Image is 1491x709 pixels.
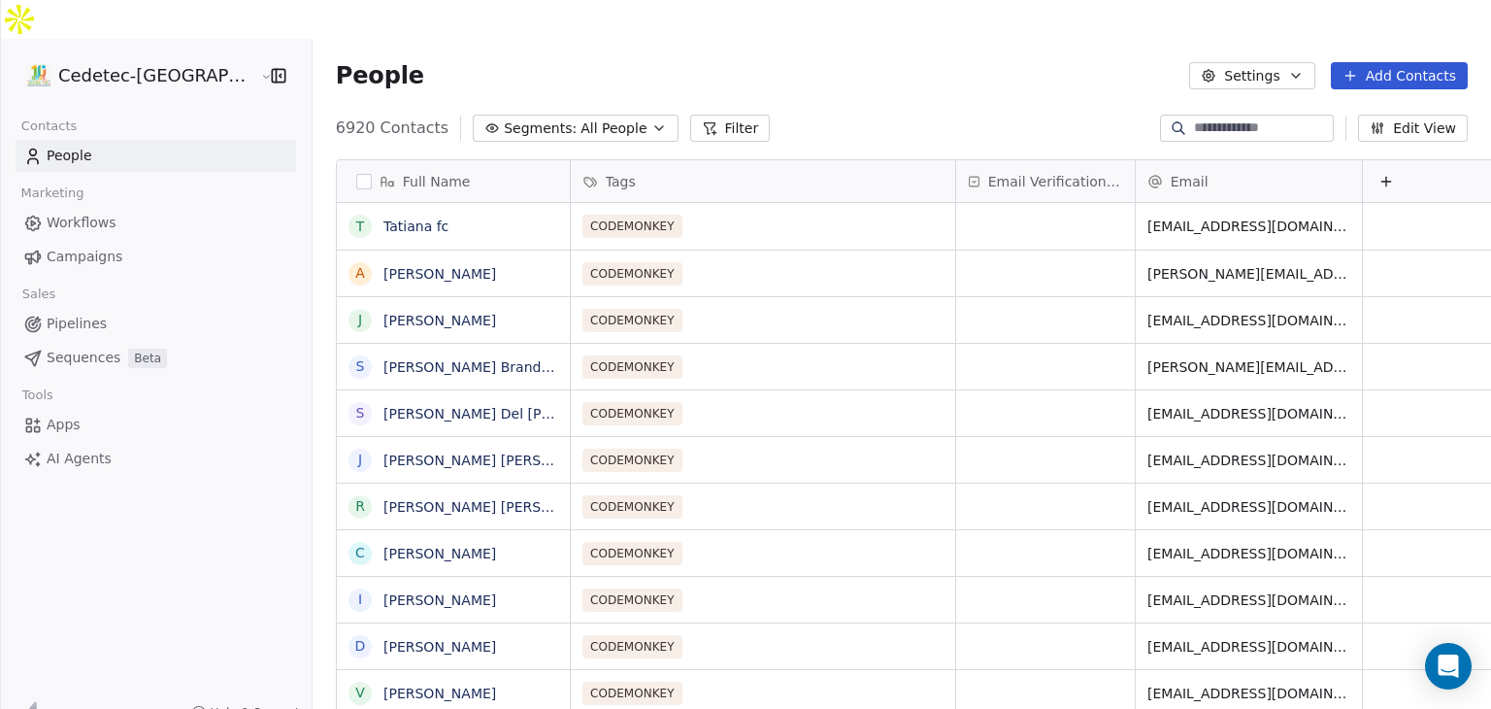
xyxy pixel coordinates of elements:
div: Tags [571,160,955,202]
span: Campaigns [47,247,122,267]
a: People [16,140,296,172]
a: Workflows [16,207,296,239]
span: Segments: [504,118,577,139]
a: Tatiana fc [383,219,448,234]
div: T [355,217,364,237]
div: Full Name [337,160,570,202]
span: People [336,61,424,90]
span: 6920 Contacts [336,117,448,140]
a: [PERSON_NAME] [383,313,496,328]
div: S [355,356,364,377]
a: AI Agents [16,443,296,475]
button: Cedetec-[GEOGRAPHIC_DATA] [23,59,247,92]
span: [EMAIL_ADDRESS][DOMAIN_NAME] [1147,591,1350,610]
a: SequencesBeta [16,342,296,374]
span: Marketing [13,179,92,208]
button: Add Contacts [1331,62,1468,89]
span: CODEMONKEY [582,495,682,519]
span: [PERSON_NAME][EMAIL_ADDRESS][PERSON_NAME][DOMAIN_NAME] [1147,264,1350,284]
span: AI Agents [47,449,112,469]
span: CODEMONKEY [582,682,682,705]
a: [PERSON_NAME] [PERSON_NAME] [383,453,613,468]
a: [PERSON_NAME] [383,639,496,655]
span: Pipelines [47,314,107,334]
a: Apps [16,409,296,441]
div: Email [1136,160,1362,202]
div: J [358,310,362,330]
span: Sequences [47,348,120,368]
span: People [47,146,92,166]
span: CODEMONKEY [582,449,682,472]
span: CODEMONKEY [582,542,682,565]
button: Edit View [1358,115,1468,142]
span: CODEMONKEY [582,355,682,379]
div: D [354,636,365,657]
span: [PERSON_NAME][EMAIL_ADDRESS][DOMAIN_NAME] [1147,357,1350,377]
a: [PERSON_NAME] Del [PERSON_NAME] [PERSON_NAME] [383,406,758,422]
div: J [358,450,362,470]
a: [PERSON_NAME] Brand [PERSON_NAME] [383,359,658,375]
span: Sales [14,280,64,309]
div: R [355,496,365,517]
span: Workflows [47,213,116,233]
span: [EMAIL_ADDRESS][DOMAIN_NAME] [1147,544,1350,563]
a: [PERSON_NAME] [383,546,496,561]
span: CODEMONKEY [582,309,682,332]
span: [EMAIL_ADDRESS][DOMAIN_NAME] [1147,311,1350,330]
span: CODEMONKEY [582,262,682,286]
span: [EMAIL_ADDRESS][DOMAIN_NAME] [1147,497,1350,517]
div: V [355,683,365,703]
div: A [355,263,365,284]
div: C [355,543,365,563]
span: [EMAIL_ADDRESS][DOMAIN_NAME] [1147,451,1350,470]
a: Campaigns [16,241,296,273]
span: [EMAIL_ADDRESS][DOMAIN_NAME] [1147,637,1350,657]
div: I [358,590,362,610]
a: Pipelines [16,308,296,340]
span: CODEMONKEY [582,215,682,238]
span: [EMAIL_ADDRESS][DOMAIN_NAME] [1147,684,1350,703]
span: CODEMONKEY [582,402,682,425]
span: [EMAIL_ADDRESS][DOMAIN_NAME] [1147,404,1350,423]
a: [PERSON_NAME] [PERSON_NAME] [383,499,613,515]
span: Tools [14,381,61,410]
span: [EMAIL_ADDRESS][DOMAIN_NAME] [1147,217,1350,236]
span: Full Name [403,172,471,191]
span: Apps [47,415,81,435]
div: S [355,403,364,423]
div: Open Intercom Messenger [1425,643,1472,690]
span: Tags [606,172,636,191]
a: [PERSON_NAME] [383,686,496,701]
a: [PERSON_NAME] [383,592,496,608]
div: Email Verification Status [956,160,1135,202]
a: [PERSON_NAME] [383,266,496,282]
span: Cedetec-[GEOGRAPHIC_DATA] [58,63,255,88]
img: IMAGEN%2010%20A%C3%83%C2%91OS.png [27,64,50,87]
button: Filter [690,115,771,142]
span: Contacts [13,112,85,141]
span: Beta [128,349,167,368]
span: Email Verification Status [988,172,1123,191]
span: All People [580,118,646,139]
span: Email [1171,172,1209,191]
button: Settings [1189,62,1314,89]
span: CODEMONKEY [582,635,682,658]
span: CODEMONKEY [582,589,682,612]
